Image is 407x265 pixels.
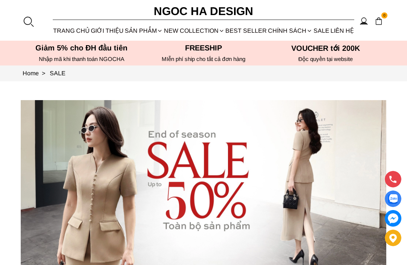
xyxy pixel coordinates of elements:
[145,56,262,62] h6: MIễn phí ship cho tất cả đơn hàng
[381,12,387,18] span: 0
[39,56,124,62] font: Nhập mã khi thanh toán NGOCHA
[35,44,128,52] font: Giảm 5% cho ĐH đầu tiên
[385,210,401,227] a: messenger
[128,2,279,20] a: Ngoc Ha Design
[330,21,354,41] a: LIÊN HỆ
[388,194,398,204] img: Display image
[163,21,225,41] a: NEW COLLECTION
[225,21,268,41] a: BEST SELLER
[124,21,164,41] div: SẢN PHẨM
[313,21,330,41] a: SALE
[267,44,384,53] h5: VOUCHER tới 200K
[375,17,383,25] img: img-CART-ICON-ksit0nf1
[385,190,401,207] a: Display image
[268,21,313,41] div: Chính sách
[23,70,50,76] a: Link to Home
[39,70,48,76] span: >
[267,56,384,62] h6: Độc quyền tại website
[53,21,90,41] a: TRANG CHỦ
[50,70,66,76] a: Link to SALE
[185,44,222,52] font: Freeship
[90,21,124,41] a: GIỚI THIỆU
